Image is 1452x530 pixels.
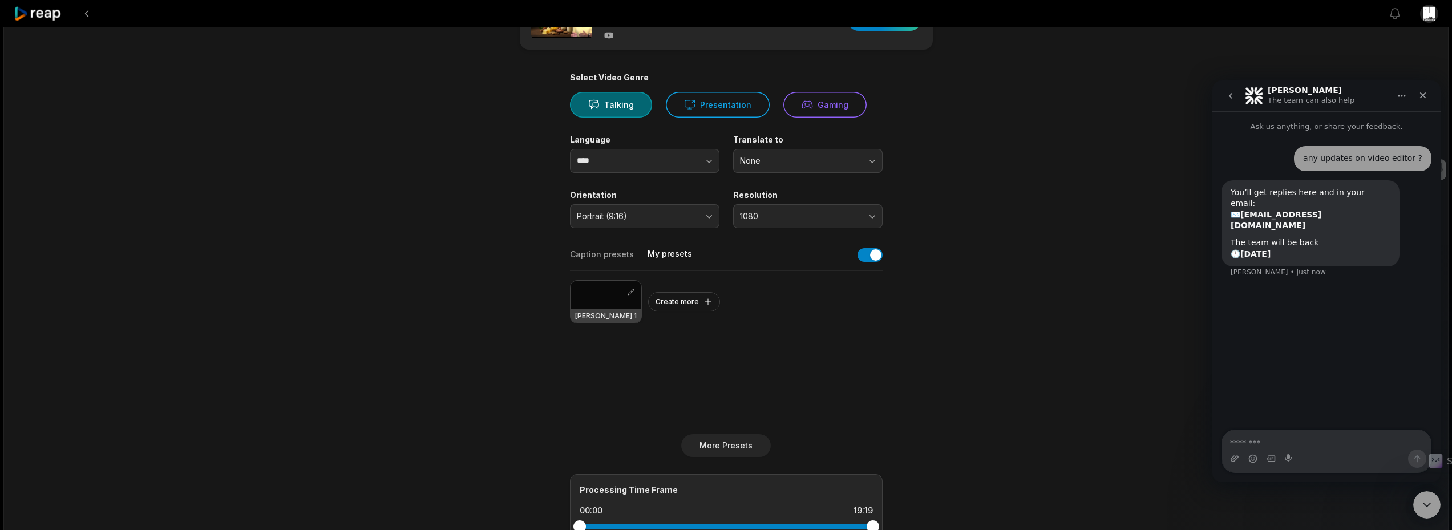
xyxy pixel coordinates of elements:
[570,190,719,200] label: Orientation
[681,434,771,457] button: More Presets
[570,92,652,118] button: Talking
[570,135,719,145] label: Language
[575,311,637,321] h3: [PERSON_NAME] 1
[733,135,883,145] label: Translate to
[570,249,634,270] button: Caption presets
[580,484,873,496] div: Processing Time Frame
[570,72,883,83] div: Select Video Genre
[570,204,719,228] button: Portrait (9:16)
[580,505,602,516] div: 00:00
[854,505,873,516] div: 19:19
[740,156,860,166] span: None
[1413,491,1441,519] iframe: To enrich screen reader interactions, please activate Accessibility in Grammarly extension settings
[733,149,883,173] button: None
[648,292,720,311] button: Create more
[733,204,883,228] button: 1080
[1212,80,1441,482] iframe: To enrich screen reader interactions, please activate Accessibility in Grammarly extension settings
[648,248,692,270] button: My presets
[666,92,770,118] button: Presentation
[740,211,860,221] span: 1080
[733,190,883,200] label: Resolution
[783,92,867,118] button: Gaming
[577,211,697,221] span: Portrait (9:16)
